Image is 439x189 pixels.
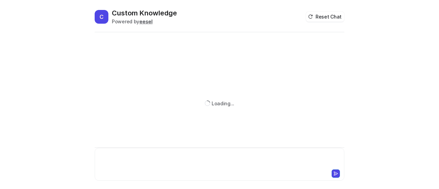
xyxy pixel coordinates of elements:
[306,12,344,22] button: Reset Chat
[112,18,177,25] div: Powered by
[112,8,177,18] h2: Custom Knowledge
[212,100,234,107] div: Loading...
[139,19,153,24] b: eesel
[95,10,108,24] span: C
